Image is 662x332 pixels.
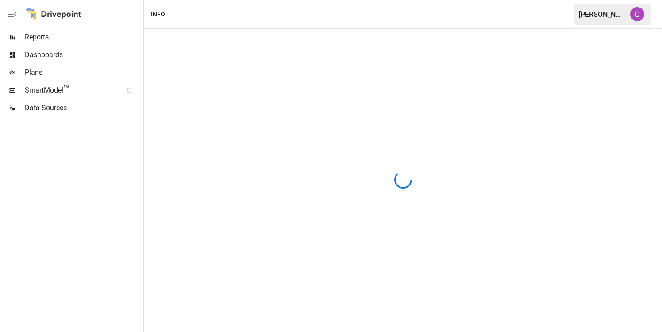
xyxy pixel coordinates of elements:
span: SmartModel [25,85,117,96]
span: Dashboards [25,50,142,60]
span: Plans [25,67,142,78]
span: Data Sources [25,103,142,113]
span: Reports [25,32,142,42]
button: Corbin Wallace [625,2,650,27]
span: ™ [63,84,69,95]
div: [PERSON_NAME] [579,10,625,19]
img: Corbin Wallace [630,7,644,21]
